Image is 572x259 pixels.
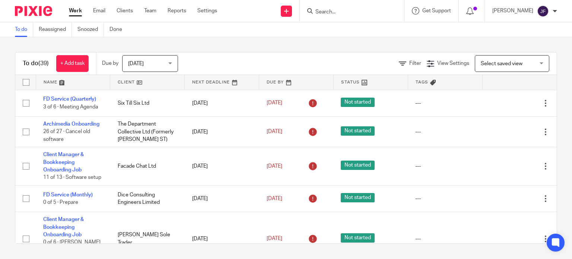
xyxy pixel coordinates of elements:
[267,196,282,201] span: [DATE]
[416,80,428,84] span: Tags
[43,200,78,205] span: 0 of 5 · Prepare
[43,175,101,180] span: 11 of 13 · Software setup
[110,147,185,186] td: Facade Chat Ltd
[43,129,90,142] span: 26 of 27 · Cancel old software
[341,98,375,107] span: Not started
[77,22,104,37] a: Snoozed
[341,193,375,202] span: Not started
[15,22,33,37] a: To do
[409,61,421,66] span: Filter
[117,7,133,15] a: Clients
[415,100,475,107] div: ---
[267,101,282,106] span: [DATE]
[43,192,93,198] a: FD Service (Monthly)
[341,233,375,243] span: Not started
[341,126,375,136] span: Not started
[56,55,89,72] a: + Add task
[110,90,185,116] td: Six Till Six Ltd
[38,60,49,66] span: (39)
[93,7,105,15] a: Email
[69,7,82,15] a: Work
[415,235,475,243] div: ---
[39,22,72,37] a: Reassigned
[537,5,549,17] img: svg%3E
[341,161,375,170] span: Not started
[415,128,475,136] div: ---
[437,61,469,66] span: View Settings
[492,7,533,15] p: [PERSON_NAME]
[267,236,282,241] span: [DATE]
[415,195,475,202] div: ---
[185,116,259,147] td: [DATE]
[128,61,144,66] span: [DATE]
[110,185,185,212] td: Dice Consulting Engineers Limited
[110,116,185,147] td: The Department Collective Ltd (Formerly [PERSON_NAME] ST)
[43,121,99,127] a: Archimedia Onboarding
[422,8,451,13] span: Get Support
[185,90,259,116] td: [DATE]
[267,164,282,169] span: [DATE]
[267,129,282,134] span: [DATE]
[43,104,98,110] span: 3 of 6 · Meeting Agenda
[185,147,259,186] td: [DATE]
[43,217,84,237] a: Client Manager & Bookkeeping Onboarding Job
[144,7,156,15] a: Team
[43,152,84,173] a: Client Manager & Bookkeeping Onboarding Job
[109,22,128,37] a: Done
[15,6,52,16] img: Pixie
[415,162,475,170] div: ---
[481,61,522,66] span: Select saved view
[197,7,217,15] a: Settings
[185,185,259,212] td: [DATE]
[23,60,49,67] h1: To do
[102,60,118,67] p: Due by
[315,9,382,16] input: Search
[168,7,186,15] a: Reports
[43,97,96,102] a: FD Service (Quarterly)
